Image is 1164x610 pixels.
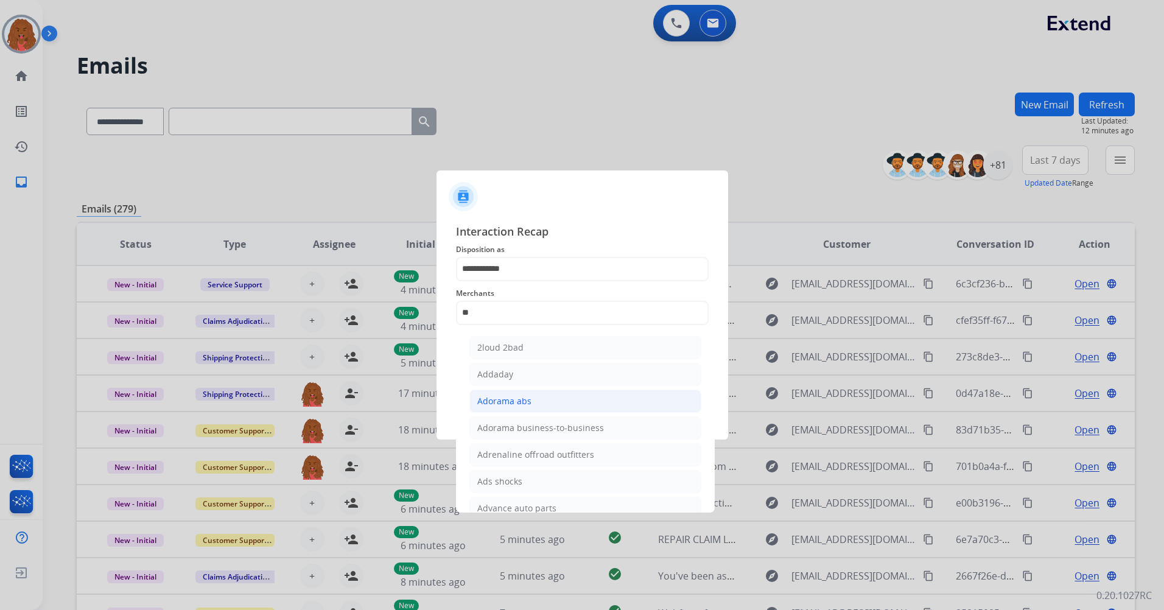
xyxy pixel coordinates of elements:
[1096,588,1152,603] p: 0.20.1027RC
[456,223,709,242] span: Interaction Recap
[477,502,556,514] div: Advance auto parts
[477,475,522,488] div: Ads shocks
[477,422,604,434] div: Adorama business-to-business
[477,368,513,380] div: Addaday
[456,286,709,301] span: Merchants
[477,449,594,461] div: Adrenaline offroad outfitters
[456,242,709,257] span: Disposition as
[449,182,478,211] img: contactIcon
[477,342,524,354] div: 2loud 2bad
[477,395,531,407] div: Adorama abs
